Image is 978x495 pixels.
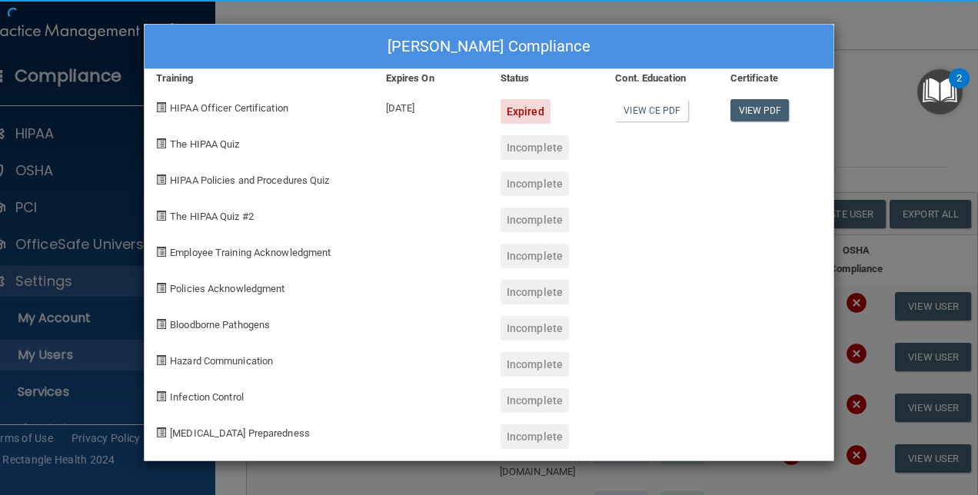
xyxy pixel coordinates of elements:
a: View CE PDF [615,99,688,121]
span: The HIPAA Quiz [170,138,239,150]
span: Hazard Communication [170,355,273,367]
div: Incomplete [501,388,569,413]
div: [PERSON_NAME] Compliance [145,25,833,69]
div: 2 [956,78,962,98]
div: Cont. Education [604,69,718,88]
span: Employee Training Acknowledgment [170,247,331,258]
div: Training [145,69,374,88]
span: The HIPAA Quiz #2 [170,211,254,222]
div: Expired [501,99,551,124]
span: Bloodborne Pathogens [170,319,270,331]
div: Incomplete [501,135,569,160]
button: Open Resource Center, 2 new notifications [917,69,963,115]
div: Incomplete [501,424,569,449]
div: Incomplete [501,208,569,232]
div: Certificate [719,69,833,88]
a: View PDF [730,99,790,121]
span: Infection Control [170,391,244,403]
span: HIPAA Policies and Procedures Quiz [170,174,329,186]
div: [DATE] [374,88,489,124]
div: Incomplete [501,352,569,377]
div: Incomplete [501,280,569,304]
span: Policies Acknowledgment [170,283,284,294]
div: Expires On [374,69,489,88]
div: Status [489,69,604,88]
div: Incomplete [501,316,569,341]
span: [MEDICAL_DATA] Preparedness [170,427,310,439]
div: Incomplete [501,171,569,196]
div: Incomplete [501,244,569,268]
span: HIPAA Officer Certification [170,102,288,114]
